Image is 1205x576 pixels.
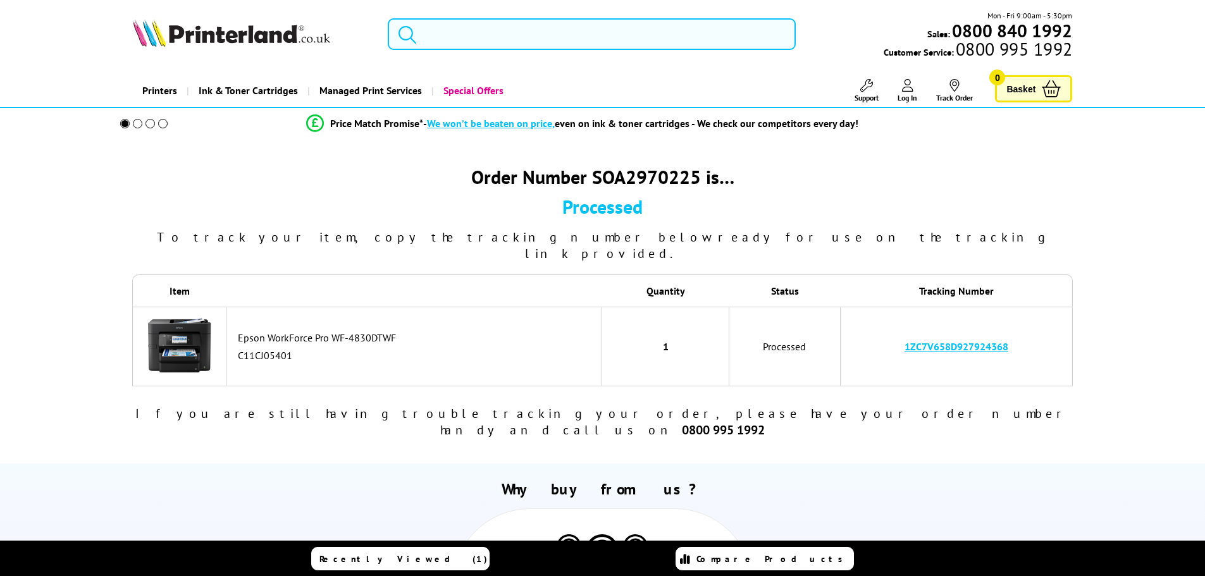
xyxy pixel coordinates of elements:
[199,75,298,107] span: Ink & Toner Cartridges
[884,43,1072,58] span: Customer Service:
[898,79,917,102] a: Log In
[987,9,1072,21] span: Mon - Fri 9:00am - 5:30pm
[898,93,917,102] span: Log In
[132,405,1072,438] div: If you are still having trouble tracking your order, please have your order number handy and call...
[133,75,187,107] a: Printers
[132,274,226,307] th: Item
[157,229,1049,262] span: To track your item, copy the tracking number below ready for use on the tracking link provided.
[427,117,555,130] span: We won’t be beaten on price,
[103,113,1063,135] li: modal_Promise
[602,307,729,386] td: 1
[132,194,1072,219] div: Processed
[995,75,1072,102] a: Basket 0
[133,479,1073,499] h2: Why buy from us?
[936,79,973,102] a: Track Order
[307,75,431,107] a: Managed Print Services
[330,117,423,130] span: Price Match Promise*
[682,422,765,438] b: 0800 995 1992
[132,164,1072,189] div: Order Number SOA2970225 is…
[729,307,841,386] td: Processed
[238,331,596,344] div: Epson WorkForce Pro WF-4830DTWF
[841,274,1073,307] th: Tracking Number
[238,349,596,362] div: C11CJ05401
[431,75,513,107] a: Special Offers
[676,547,854,570] a: Compare Products
[555,534,583,567] img: Printer Experts
[602,274,729,307] th: Quantity
[1006,80,1035,97] span: Basket
[729,274,841,307] th: Status
[855,79,879,102] a: Support
[952,19,1072,42] b: 0800 840 1992
[133,19,373,49] a: Printerland Logo
[905,340,1008,353] a: 1ZC7V658D927924368
[311,547,490,570] a: Recently Viewed (1)
[927,28,950,40] span: Sales:
[319,553,488,565] span: Recently Viewed (1)
[133,19,330,47] img: Printerland Logo
[950,25,1072,37] a: 0800 840 1992
[989,70,1005,85] span: 0
[855,93,879,102] span: Support
[187,75,307,107] a: Ink & Toner Cartridges
[954,43,1072,55] span: 0800 995 1992
[621,534,650,567] img: Printer Experts
[148,314,211,377] img: Epson WorkForce Pro WF-4830DTWF
[423,117,858,130] div: - even on ink & toner cartridges - We check our competitors every day!
[696,553,850,565] span: Compare Products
